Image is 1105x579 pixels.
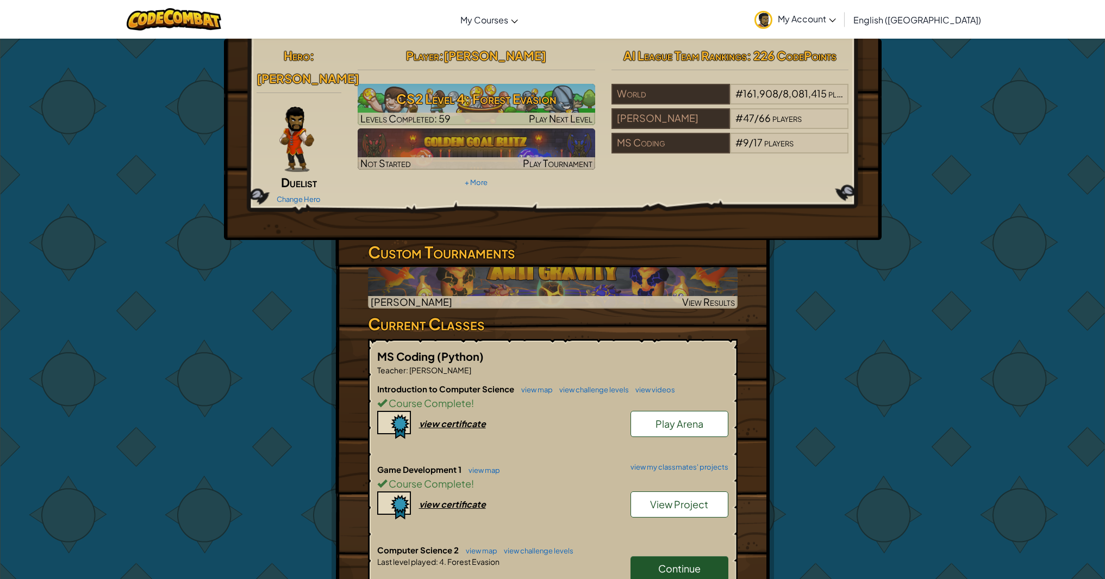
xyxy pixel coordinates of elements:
span: / [754,112,759,124]
a: [PERSON_NAME]View Results [368,267,738,309]
span: Play Next Level [529,112,592,125]
img: avatar [754,11,772,29]
div: World [611,84,730,104]
div: view certificate [419,418,486,429]
div: [PERSON_NAME] [611,108,730,129]
span: 47 [743,112,754,124]
span: English ([GEOGRAPHIC_DATA]) [853,14,981,26]
h3: Current Classes [368,312,738,336]
img: duelist-pose.png [279,107,314,172]
span: 161,908 [743,87,778,100]
span: Course Complete [387,397,471,409]
span: players [772,112,802,124]
span: players [764,136,794,149]
img: Anti-gravity [368,267,738,309]
span: 4. [438,557,446,566]
span: 66 [759,112,771,124]
span: / [778,87,783,100]
span: Forest Evasion [446,557,500,566]
span: Play Arena [655,417,703,430]
a: Not StartedPlay Tournament [358,128,595,170]
span: # [735,136,743,149]
span: Last level played [377,557,436,566]
span: 8,081,415 [783,87,827,100]
span: Course Complete [387,477,471,490]
span: 17 [753,136,763,149]
img: Golden Goal [358,128,595,170]
span: / [749,136,753,149]
a: view certificate [377,498,486,510]
img: certificate-icon.png [377,491,411,520]
a: English ([GEOGRAPHIC_DATA]) [848,5,987,34]
span: ! [471,397,474,409]
span: Not Started [360,157,411,169]
div: view certificate [419,498,486,510]
span: [PERSON_NAME] [257,71,359,86]
span: Introduction to Computer Science [377,384,516,394]
span: My Courses [460,14,508,26]
span: Play Tournament [523,157,592,169]
a: MS Coding#9/17players [611,143,849,156]
span: : [439,48,444,63]
a: + More [465,178,488,187]
span: AI League Team Rankings [623,48,747,63]
h3: Custom Tournaments [368,240,738,264]
span: players [828,87,858,100]
h3: CS2 Level 4: Forest Evasion [358,87,595,111]
span: : 226 CodePoints [747,48,836,63]
a: view my classmates' projects [625,464,728,471]
span: [PERSON_NAME] [444,48,546,63]
a: view map [460,546,497,555]
a: view challenge levels [554,385,629,394]
span: [PERSON_NAME] [408,365,471,375]
span: Teacher [377,365,406,375]
a: view map [516,385,553,394]
span: Continue [658,562,701,575]
span: : [310,48,314,63]
span: : [406,365,408,375]
img: CodeCombat logo [127,8,222,30]
span: [PERSON_NAME] [371,295,452,308]
span: Game Development 1 [377,464,463,475]
span: : [436,557,438,566]
span: ! [471,477,474,490]
span: Levels Completed: 59 [360,112,451,125]
span: Computer Science 2 [377,545,460,555]
span: MS Coding [377,349,437,363]
span: Player [406,48,439,63]
a: view challenge levels [498,546,573,555]
a: [PERSON_NAME]#47/66players [611,119,849,131]
a: view certificate [377,418,486,429]
span: # [735,87,743,100]
span: Hero [284,48,310,63]
span: Duelist [281,175,317,190]
img: certificate-icon.png [377,411,411,439]
a: Change Hero [277,195,321,204]
span: View Results [682,295,735,308]
a: view videos [630,385,675,394]
img: CS2 Level 4: Forest Evasion [358,84,595,125]
span: # [735,112,743,124]
a: My Account [749,2,841,36]
span: 9 [743,136,749,149]
span: (Python) [437,349,484,363]
span: My Account [778,13,836,24]
a: World#161,908/8,081,415players [611,94,849,107]
span: View Project [650,498,708,510]
a: My Courses [455,5,523,34]
a: Play Next Level [358,84,595,125]
a: view map [463,466,500,475]
div: MS Coding [611,133,730,153]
